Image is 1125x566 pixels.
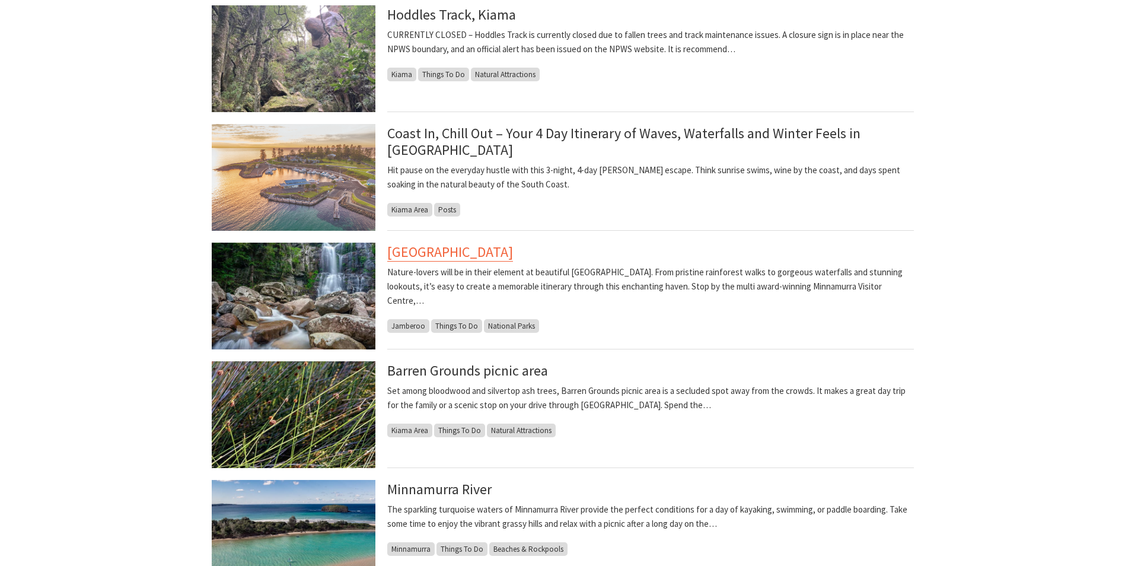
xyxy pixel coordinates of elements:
[387,542,435,556] span: Minnamurra
[387,163,914,192] p: Hit pause on the everyday hustle with this 3-night, 4-day [PERSON_NAME] escape. Think sunrise swi...
[212,5,375,112] img: Hoddles Track Kiama
[387,124,861,159] a: Coast In, Chill Out – Your 4 Day Itinerary of Waves, Waterfalls and Winter Feels in [GEOGRAPHIC_D...
[387,424,432,437] span: Kiama Area
[418,68,469,81] span: Things To Do
[487,424,556,437] span: Natural Attractions
[212,361,375,468] img: Coastal grass. Photo:Michael Van Ewijk Copyright:NSW Government
[387,361,548,380] a: Barren Grounds picnic area
[484,319,539,333] span: National Parks
[387,5,516,24] a: Hoddles Track, Kiama
[489,542,568,556] span: Beaches & Rockpools
[387,384,914,412] p: Set among bloodwood and silvertop ash trees, Barren Grounds picnic area is a secluded spot away f...
[212,243,375,349] img: Water rushes over rocks below Minnamurra Falls in Budderoo National Park. Photo credit: John Spencer
[471,68,540,81] span: Natural Attractions
[387,265,914,308] p: Nature-lovers will be in their element at beautiful [GEOGRAPHIC_DATA]. From pristine rainforest w...
[436,542,487,556] span: Things To Do
[431,319,482,333] span: Things To Do
[212,124,375,231] img: Kiama Harbour
[387,68,416,81] span: Kiama
[387,203,432,217] span: Kiama Area
[387,243,513,262] a: [GEOGRAPHIC_DATA]
[387,503,914,531] p: The sparkling turquoise waters of Minnamurra River provide the perfect conditions for a day of ka...
[387,28,914,56] p: CURRENTLY CLOSED – Hoddles Track is currently closed due to fallen trees and track maintenance is...
[387,480,492,498] a: Minnamurra River
[387,319,429,333] span: Jamberoo
[434,203,460,217] span: Posts
[434,424,485,437] span: Things To Do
